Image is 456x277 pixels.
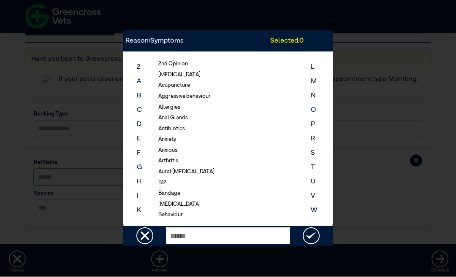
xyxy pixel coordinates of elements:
[137,103,142,118] li: C
[303,228,320,245] img: ...
[311,189,317,204] li: V
[137,204,142,218] li: K
[137,132,142,146] li: E
[153,168,220,176] li: Aural [MEDICAL_DATA]
[311,204,317,218] li: W
[311,146,317,161] li: S
[311,132,317,146] li: R
[153,136,182,144] li: Anxiety
[153,125,191,133] li: Antibiotics
[153,93,217,101] li: Aggressive behaviour
[311,161,317,175] li: T
[137,75,142,89] li: A
[153,60,194,68] li: 2nd Opinion
[311,118,317,132] li: P
[137,175,142,189] li: H
[137,189,142,204] li: I
[153,147,183,155] li: Anxious
[153,179,172,187] li: B12
[137,161,142,175] li: G
[153,190,186,198] li: Bandage
[153,201,206,209] li: [MEDICAL_DATA]
[137,146,142,161] li: F
[136,228,153,245] img: ...
[137,118,142,132] li: D
[311,60,317,75] li: L
[311,75,317,89] li: M
[311,89,317,103] li: N
[153,71,206,79] li: [MEDICAL_DATA]
[153,114,194,122] li: Anal Glands
[270,36,333,46] div: Selected: 0
[153,211,189,219] li: Behaviour
[153,104,186,112] li: Allergies
[137,89,142,103] li: B
[311,103,317,118] li: O
[137,60,142,75] li: 2
[123,36,270,46] div: Reason/Symptoms
[153,82,196,90] li: Acupuncture
[311,175,317,189] li: U
[153,157,184,165] li: Arthritis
